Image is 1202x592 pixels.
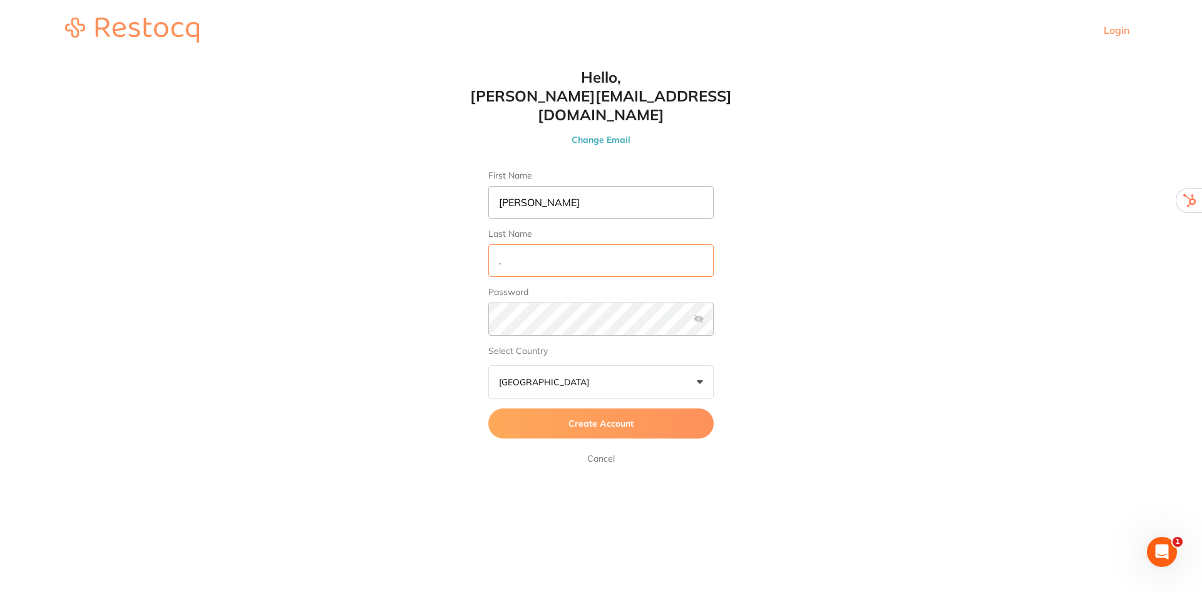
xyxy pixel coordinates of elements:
label: Select Country [488,346,714,356]
a: Cancel [585,451,617,466]
label: First Name [488,170,714,181]
p: [GEOGRAPHIC_DATA] [499,376,594,388]
button: Create Account [488,408,714,439]
label: Password [488,287,714,298]
iframe: Intercom live chat [1147,537,1177,567]
h1: Hello, [PERSON_NAME][EMAIL_ADDRESS][DOMAIN_NAME] [463,68,739,124]
label: Last Name [488,229,714,239]
img: restocq_logo.svg [65,18,199,43]
button: Change Email [463,134,739,145]
span: 1 [1173,537,1183,547]
button: [GEOGRAPHIC_DATA] [488,365,714,399]
a: Login [1104,24,1129,36]
span: Create Account [568,418,634,429]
